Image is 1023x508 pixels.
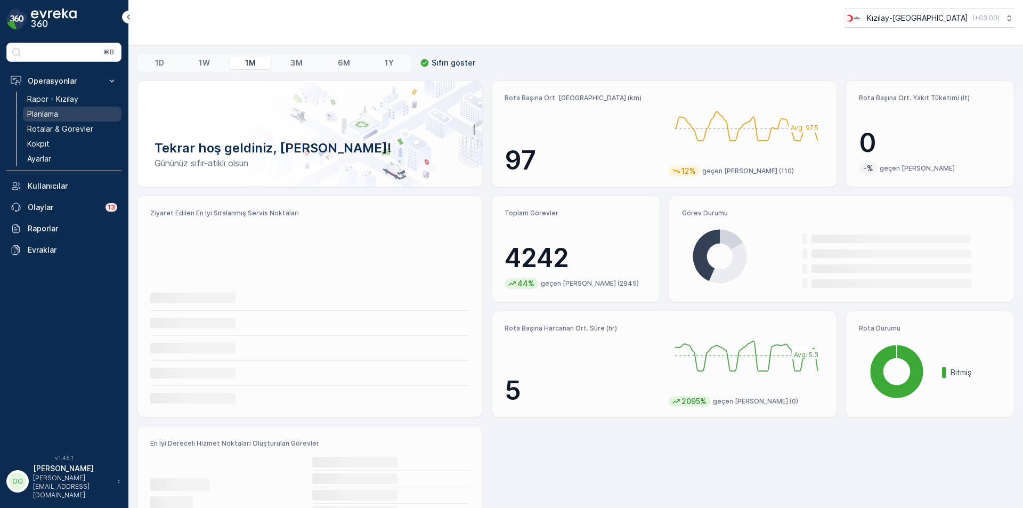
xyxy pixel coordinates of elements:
p: geçen [PERSON_NAME] (0) [713,397,798,406]
a: Evraklar [6,239,121,261]
p: Evraklar [28,245,117,255]
p: [PERSON_NAME] [33,463,112,474]
p: Planlama [27,109,58,119]
p: Raporlar [28,223,117,234]
button: Operasyonlar [6,70,121,92]
p: Toplam Görevler [505,209,647,217]
p: 5 [505,375,660,407]
p: geçen [PERSON_NAME] (110) [702,167,794,175]
a: Rotalar & Görevler [23,122,121,136]
p: Tekrar hoş geldiniz, [PERSON_NAME]! [155,140,465,157]
p: Olaylar [28,202,99,213]
img: k%C4%B1z%C4%B1lay.png [844,12,863,24]
p: En İyi Dereceli Hizmet Noktaları Oluşturulan Görevler [150,439,469,448]
span: v 1.48.1 [6,455,121,461]
a: Ayarlar [23,151,121,166]
p: Kızılay-[GEOGRAPHIC_DATA] [867,13,968,23]
button: OO[PERSON_NAME][PERSON_NAME][EMAIL_ADDRESS][DOMAIN_NAME] [6,463,121,499]
p: 12% [680,166,697,176]
p: -% [862,163,874,174]
p: 1W [199,58,210,68]
p: 6M [338,58,350,68]
a: Kullanıcılar [6,175,121,197]
p: Görev Durumu [682,209,1001,217]
p: 1D [155,58,164,68]
a: Olaylar13 [6,197,121,218]
p: Rota Durumu [859,324,1001,333]
p: 97 [505,144,660,176]
p: Sıfırı göster [432,58,475,68]
p: Rota Başına Harcanan Ort. Süre (hr) [505,324,660,333]
a: Planlama [23,107,121,122]
p: 3M [290,58,303,68]
img: logo_dark-DEwI_e13.png [31,9,77,30]
p: [PERSON_NAME][EMAIL_ADDRESS][DOMAIN_NAME] [33,474,112,499]
p: Kokpit [27,139,50,149]
p: Operasyonlar [28,76,100,86]
p: 1M [245,58,256,68]
p: 4242 [505,242,647,274]
p: Rota Başına Ort. [GEOGRAPHIC_DATA] (km) [505,94,660,102]
p: Rapor - Kızılay [27,94,78,104]
a: Raporlar [6,218,121,239]
p: 1Y [385,58,394,68]
p: 0 [859,127,1001,159]
p: geçen [PERSON_NAME] (2945) [541,279,639,288]
p: Ayarlar [27,154,51,164]
a: Kokpit [23,136,121,151]
p: 44% [516,278,535,289]
p: Bitmiş [951,367,1001,378]
p: Gününüz sıfır-atıklı olsun [155,157,465,170]
p: Kullanıcılar [28,181,117,191]
p: Rota Başına Ort. Yakıt Tüketimi (lt) [859,94,1001,102]
p: Rotalar & Görevler [27,124,93,134]
a: Rapor - Kızılay [23,92,121,107]
p: Ziyaret Edilen En İyi Sıralanmış Servis Noktaları [150,209,469,217]
p: geçen [PERSON_NAME] [880,164,955,173]
p: 13 [108,203,115,212]
div: OO [9,473,26,490]
button: Kızılay-[GEOGRAPHIC_DATA](+03:00) [844,9,1014,28]
p: ⌘B [103,48,114,57]
img: logo [6,9,28,30]
p: ( +03:00 ) [972,14,1000,22]
p: 2095% [680,396,708,407]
